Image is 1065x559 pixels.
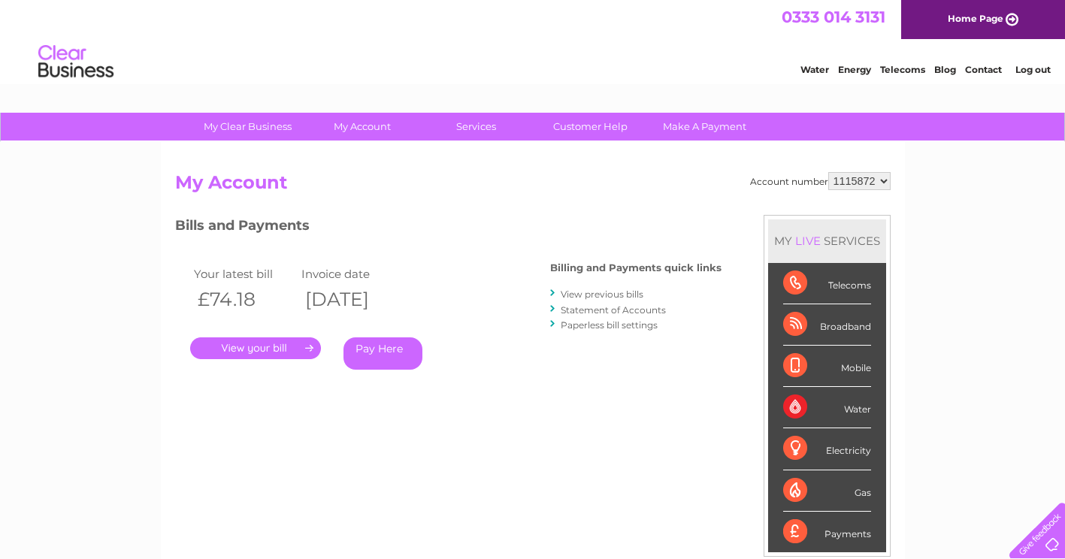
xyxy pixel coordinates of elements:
div: Telecoms [783,263,871,304]
a: . [190,337,321,359]
td: Your latest bill [190,264,298,284]
td: Invoice date [298,264,406,284]
h4: Billing and Payments quick links [550,262,722,273]
a: Log out [1015,64,1051,75]
a: 0333 014 3131 [782,8,885,26]
div: Account number [750,172,891,190]
h2: My Account [175,172,891,201]
div: Gas [783,470,871,512]
a: Services [414,113,538,141]
img: logo.png [38,39,114,85]
a: View previous bills [561,289,643,300]
a: Water [800,64,829,75]
div: Mobile [783,346,871,387]
a: My Account [300,113,424,141]
a: Contact [965,64,1002,75]
th: £74.18 [190,284,298,315]
h3: Bills and Payments [175,215,722,241]
a: Statement of Accounts [561,304,666,316]
a: Make A Payment [643,113,767,141]
div: Payments [783,512,871,552]
div: LIVE [792,234,824,248]
a: Energy [838,64,871,75]
a: My Clear Business [186,113,310,141]
a: Paperless bill settings [561,319,658,331]
th: [DATE] [298,284,406,315]
a: Telecoms [880,64,925,75]
a: Customer Help [528,113,652,141]
div: MY SERVICES [768,219,886,262]
div: Broadband [783,304,871,346]
div: Clear Business is a trading name of Verastar Limited (registered in [GEOGRAPHIC_DATA] No. 3667643... [178,8,888,73]
div: Electricity [783,428,871,470]
div: Water [783,387,871,428]
a: Blog [934,64,956,75]
a: Pay Here [343,337,422,370]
